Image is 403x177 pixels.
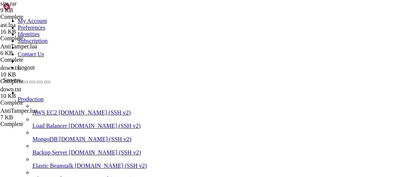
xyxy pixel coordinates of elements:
x-row: config.lua vanities.json [3,103,308,109]
x-row: root@9auth:~/9auth# ls [3,89,308,96]
x-row: cloudflared.exe package.json users.json [3,116,308,123]
x-row: bug_report.md [PERSON_NAME].lua prometheus-main.lua util.lua [3,16,308,23]
span: site.rar [0,0,17,7]
span: AntiTamper.lua [0,43,37,50]
span: ast.lua [0,22,15,28]
span: node_modules [53,103,88,109]
div: 6 KB [0,50,74,57]
div: 10 KB [0,93,74,99]
span: uploads [209,110,230,116]
div: Complete [0,14,74,20]
span: prometheus [97,103,127,109]
span: run_tunnel.bat [118,116,159,122]
span: ast.lua [0,22,74,35]
span: 9auth_backup.rar [24,76,71,82]
div: Complete [0,35,74,42]
span: protected-script-cache [139,110,204,116]
div: (20, 18) [65,123,68,129]
div: 16 KB [0,28,74,35]
span: down.txt [0,65,21,71]
x-row: root@9auth:~# find . -depth -not -path "./9auth*" -delete [3,63,308,69]
x-row: benchmark.lua fibonacci.lua primes.lua tokenizer.lua [3,3,308,10]
span: AntiTamper.lua [0,108,74,121]
div: Complete [0,57,74,63]
span: down.txt [0,65,74,78]
span: down.txt [0,86,21,92]
div: Complete [0,121,74,127]
x-row: colors.lua mangled_shuffled.lua readme.txt WrapInFunction.lua [3,50,308,56]
x-row: cli.lua loops.lua randomStrings.lua WatermarkCheck.lua [3,36,308,43]
x-row: bot.js cloudflare.key main.js package-lock.json utils.js [3,96,308,103]
x-row: root@9auth:~# ls [3,69,308,76]
x-row: closures.lua mangled.lua readme.md Watermark.lua [3,43,308,50]
div: Complete [0,99,74,106]
x-row: compiler.lua namegenerators.lua scope.lua [3,56,308,63]
x-row: root@9auth:~/9auth# [3,123,308,129]
x-row: Build.yml logger.lua randomLiterals.lua Vmify.lua [3,30,308,36]
span: down.txt [0,86,74,99]
span: AntiTamper.lua [0,43,74,57]
x-row: bit.lua highlightlua.lua prometheus.lua unparser.lua [3,10,308,16]
span: loader-cache [47,116,83,122]
span: AntiTamper.lua [0,108,37,114]
x-row: build.bat LICENSE ProxifyLocals.lua visitast.lua [3,23,308,30]
x-row: root@9auth:~# cd 9auth [3,83,308,89]
span: templates [168,103,195,109]
div: Complete [0,78,74,85]
span: site.rar [195,96,218,102]
div: 7 KB [0,114,74,121]
span: 9auth [3,76,18,82]
div: 10 KB [0,71,74,78]
span: clients [3,103,24,109]
div: 9 KB [0,7,74,14]
span: site.rar [0,0,74,14]
x-row: cloudflare.crt config.yml obfuscator.js [3,109,308,116]
span: views [245,110,260,116]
